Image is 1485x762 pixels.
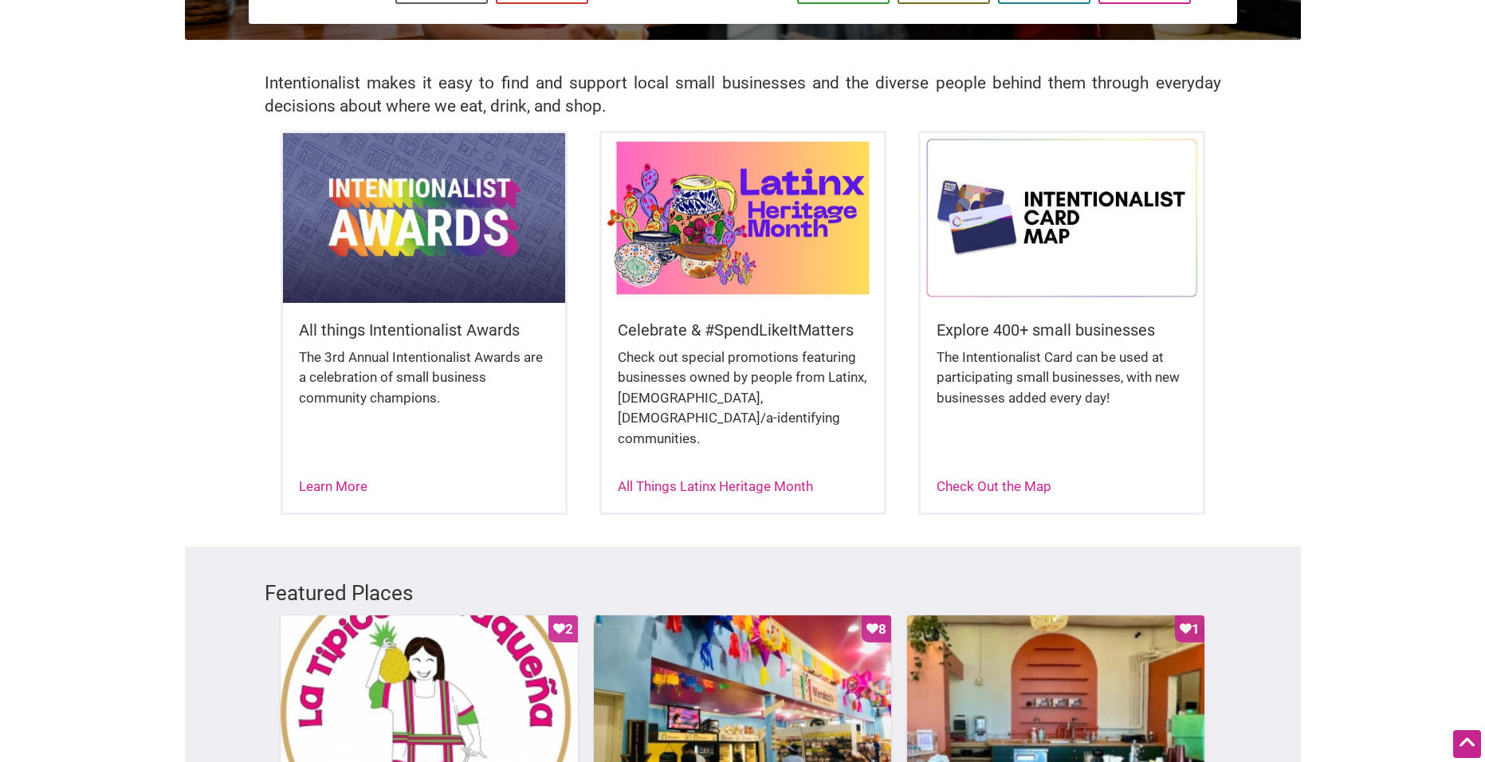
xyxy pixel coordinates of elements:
[937,319,1187,341] h5: Explore 400+ small businesses
[618,478,813,494] a: All Things Latinx Heritage Month
[299,348,549,425] div: The 3rd Annual Intentionalist Awards are a celebration of small business community champions.
[265,579,1221,607] h3: Featured Places
[618,319,868,341] h5: Celebrate & #SpendLikeItMatters
[921,133,1203,302] img: Intentionalist Card Map
[299,478,367,494] a: Learn More
[299,319,549,341] h5: All things Intentionalist Awards
[283,133,565,302] img: Intentionalist Awards
[937,348,1187,425] div: The Intentionalist Card can be used at participating small businesses, with new businesses added ...
[1453,730,1481,758] div: Scroll Back to Top
[602,133,884,302] img: Latinx / Hispanic Heritage Month
[618,348,868,465] div: Check out special promotions featuring businesses owned by people from Latinx, [DEMOGRAPHIC_DATA]...
[937,478,1051,494] a: Check Out the Map
[265,72,1221,118] h2: Intentionalist makes it easy to find and support local small businesses and the diverse people be...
